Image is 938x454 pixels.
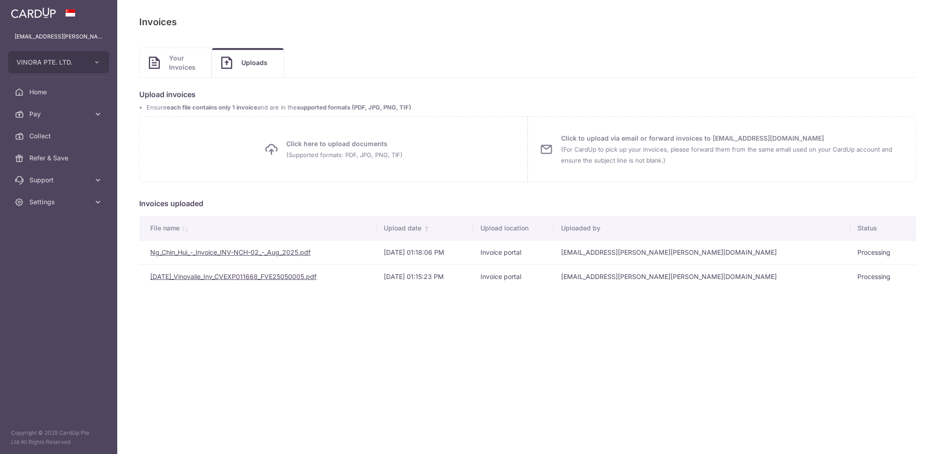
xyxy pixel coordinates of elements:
td: Processing [850,264,916,289]
b: each file contains only 1 invoice [167,104,257,111]
p: [EMAIL_ADDRESS][PERSON_NAME][PERSON_NAME][DOMAIN_NAME] [15,32,103,41]
th: File name: activate to sort column ascending [139,216,376,240]
p: Upload invoices [139,89,916,100]
a: [DATE]_Vinovalie_Inv_CVEXP011668_FVE25050005.pdf [150,273,316,280]
h5: Invoices uploaded [139,198,916,209]
th: Upload location [473,216,554,240]
td: Processing [850,240,916,264]
span: Settings [29,197,90,207]
td: Invoice portal [473,240,554,264]
a: Click to upload via email or forward invoices to [EMAIL_ADDRESS][DOMAIN_NAME] (For CardUp to pick... [528,116,916,182]
p: Invoices [139,15,177,29]
td: [DATE] 01:18:06 PM [376,240,473,264]
span: Collect [29,131,90,141]
button: VINORA PTE. LTD. [8,51,109,73]
span: Click to upload via email or forward invoices to [EMAIL_ADDRESS][DOMAIN_NAME] [561,133,905,166]
img: Invoice icon Image [221,56,232,69]
th: Upload date: activate to sort column ascending [376,216,473,240]
small: (For CardUp to pick up your invoices, please forward them from the same email used on your CardUp... [561,146,892,164]
img: CardUp [11,7,56,18]
span: Your Invoices [169,54,202,72]
td: [DATE] 01:15:23 PM [376,264,473,289]
span: Home [29,88,90,97]
a: Uploads [212,48,284,77]
td: Invoice portal [473,264,554,289]
iframe: Opens a widget where you can find more information [879,427,929,449]
li: Ensure and are in the [147,104,916,112]
span: Support [29,175,90,185]
span: Click here to upload documents [286,138,403,160]
span: Pay [29,109,90,119]
th: Status [850,216,916,240]
span: Uploads [241,58,274,67]
span: Refer & Save [29,153,90,163]
th: Uploaded by [554,216,850,240]
td: [EMAIL_ADDRESS][PERSON_NAME][PERSON_NAME][DOMAIN_NAME] [554,264,850,289]
img: Invoice icon Image [149,56,160,69]
b: supported formats (PDF, JPG, PNG, TIF) [297,104,411,111]
a: Ng_Chin_Hui_-_Invoice_INV-NCH-02_-_Aug_2025.pdf [150,248,311,256]
a: Your Invoices [140,48,211,77]
span: VINORA PTE. LTD. [16,58,84,67]
small: (Supported formats: PDF, JPG, PNG, TIF) [286,151,403,159]
td: [EMAIL_ADDRESS][PERSON_NAME][PERSON_NAME][DOMAIN_NAME] [554,240,850,264]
